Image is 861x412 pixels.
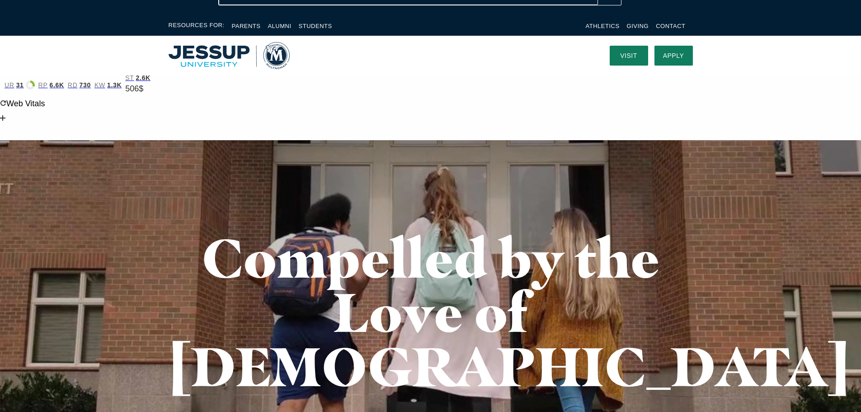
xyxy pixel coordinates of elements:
span: kw [94,81,105,89]
span: 730 [79,81,90,89]
img: Multnomah University Logo [169,42,290,69]
a: Giving [627,23,649,29]
span: rd [68,81,78,89]
span: Web Vitals [6,99,45,108]
a: kw1.3K [94,81,122,89]
a: Students [299,23,332,29]
a: Parents [232,23,261,29]
a: st2.6K [125,74,151,81]
span: ur [5,81,14,89]
span: 1.3K [107,81,122,89]
h1: Compelled by the Love of [DEMOGRAPHIC_DATA] [169,231,693,393]
a: Alumni [268,23,291,29]
a: Apply [654,46,693,66]
span: 2.6K [136,74,151,81]
span: rp [38,81,48,89]
a: rp6.6K [38,81,64,89]
a: Contact [656,23,685,29]
span: 6.6K [49,81,64,89]
a: rd730 [68,81,91,89]
span: Resources For: [169,21,225,31]
span: 31 [16,81,24,89]
div: 506$ [125,81,151,96]
a: Visit [610,46,648,66]
span: st [125,74,134,81]
a: Home [169,42,290,69]
a: ur31 [5,81,35,90]
a: Athletics [586,23,620,29]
